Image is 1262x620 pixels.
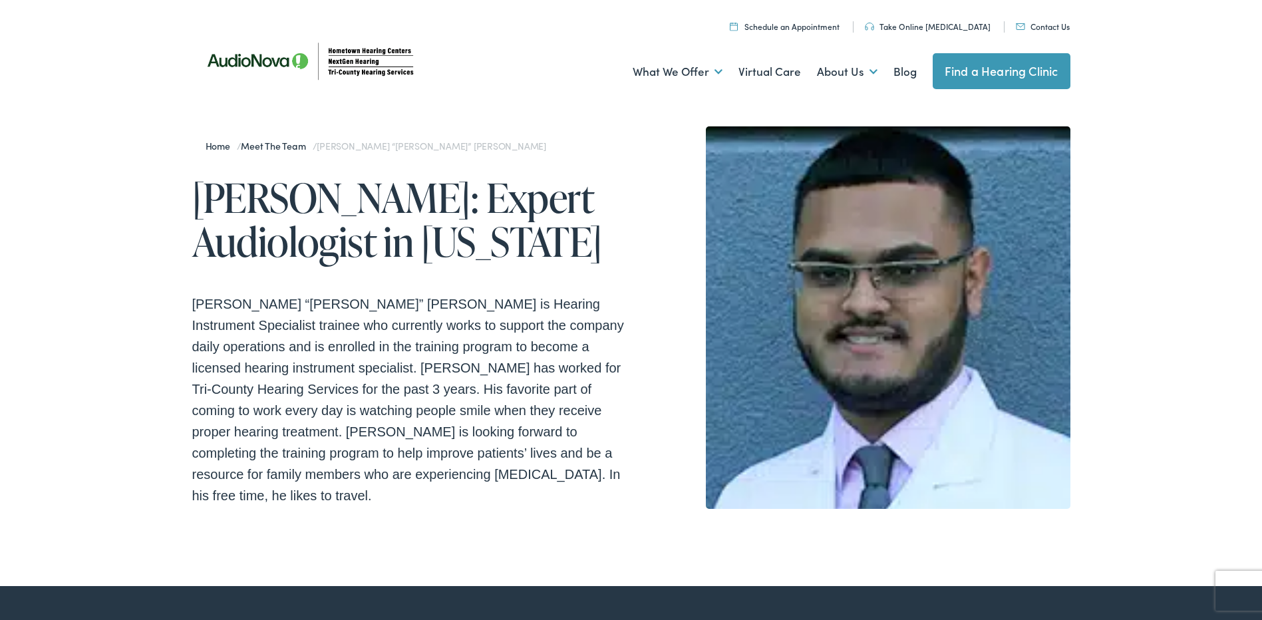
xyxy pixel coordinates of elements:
a: Schedule an Appointment [730,21,840,32]
span: / / [206,139,546,152]
a: Contact Us [1016,21,1070,32]
a: What We Offer [633,47,722,96]
a: Meet the Team [241,139,312,152]
img: utility icon [730,22,738,31]
img: utility icon [865,23,874,31]
img: Somil Patel is a hearing instrument specialist trainee at Tri County Hearing in Florida. [706,126,1070,509]
a: Take Online [MEDICAL_DATA] [865,21,991,32]
a: Find a Hearing Clinic [933,53,1070,89]
a: Virtual Care [738,47,801,96]
img: utility icon [1016,23,1025,30]
a: Home [206,139,237,152]
a: About Us [817,47,877,96]
p: [PERSON_NAME] “[PERSON_NAME]” [PERSON_NAME] is Hearing Instrument Specialist trainee who currentl... [192,293,631,506]
a: Blog [893,47,917,96]
h1: [PERSON_NAME]: Expert Audiologist in [US_STATE] [192,176,631,263]
span: [PERSON_NAME] “[PERSON_NAME]” [PERSON_NAME] [317,139,546,152]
